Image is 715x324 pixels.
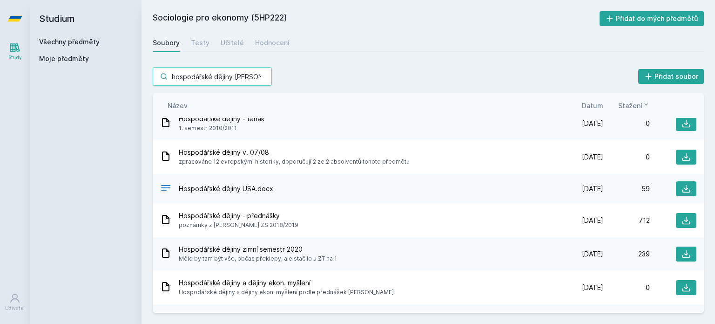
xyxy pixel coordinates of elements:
span: [DATE] [582,184,603,193]
a: Učitelé [221,34,244,52]
button: Přidat do mých předmětů [600,11,704,26]
span: Hospodářské dějiny a dějiny ekon. myšlení [179,278,394,288]
span: [DATE] [582,283,603,292]
a: Hodnocení [255,34,290,52]
div: Soubory [153,38,180,48]
a: Všechny předměty [39,38,100,46]
span: poznámky z [PERSON_NAME] ZS 2018/2019 [179,221,298,230]
div: Učitelé [221,38,244,48]
span: Stažení [618,101,642,110]
span: [DATE] [582,152,603,162]
a: Study [2,37,28,66]
span: Hospodářské dějiny USA.docx [179,184,273,193]
input: Hledej soubor [153,67,272,86]
span: [DATE] [582,249,603,259]
a: Testy [191,34,209,52]
div: Testy [191,38,209,48]
div: DOCX [160,182,171,196]
a: Soubory [153,34,180,52]
span: zpracováno 12 evropskými historiky, doporučují 2 ze 2 absolventů tohoto předmětu [179,157,410,166]
div: 0 [603,119,650,128]
button: Datum [582,101,603,110]
span: Hospodářské dějiny - tahák [179,114,264,124]
a: Uživatel [2,288,28,317]
span: Eseje hospodářské dějiny- stručně jasně, upravené [179,312,338,321]
span: Hospodářské dějiny - přednášky [179,211,298,221]
div: Hodnocení [255,38,290,48]
div: Study [8,54,22,61]
span: Hospodářské dějiny a dějiny ekon. myšlení podle přednášek [PERSON_NAME] [179,288,394,297]
div: 0 [603,283,650,292]
div: 712 [603,216,650,225]
h2: Sociologie pro ekonomy (5HP222) [153,11,600,26]
div: 239 [603,249,650,259]
button: Název [168,101,188,110]
span: Hospodářské dějiny zimní semestr 2020 [179,245,337,254]
div: 0 [603,152,650,162]
span: [DATE] [582,119,603,128]
span: 1. semestr 2010/2011 [179,124,264,133]
span: [DATE] [582,216,603,225]
div: 59 [603,184,650,193]
button: Stažení [618,101,650,110]
span: Moje předměty [39,54,89,63]
span: Mělo by tam být vše, občas překlepy, ale stačilo u ZT na 1 [179,254,337,263]
span: Hospodářské dějiny v. 07/08 [179,148,410,157]
button: Přidat soubor [638,69,704,84]
div: Uživatel [5,305,25,312]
